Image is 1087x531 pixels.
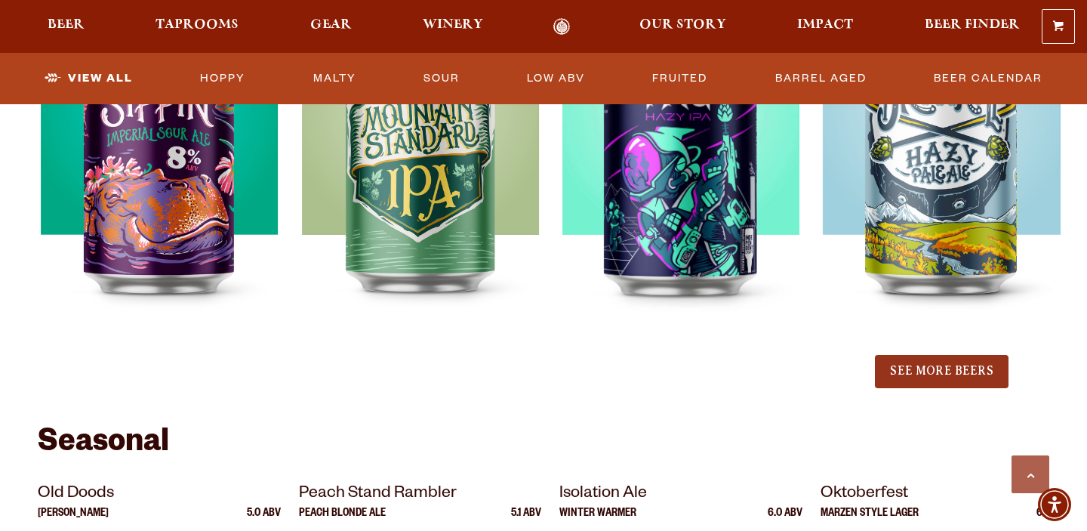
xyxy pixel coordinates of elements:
p: Isolation Ale [559,481,802,508]
a: Hoppy [194,61,251,96]
span: Winery [423,19,483,31]
button: See More Beers [875,355,1008,388]
p: Oktoberfest [821,481,1064,508]
span: Beer Finder [925,19,1020,31]
a: Beer [38,18,94,36]
a: Taprooms [146,18,248,36]
div: Accessibility Menu [1038,488,1071,521]
span: Gear [310,19,352,31]
a: Winery [413,18,493,36]
a: Barrel Aged [769,61,873,96]
a: Impact [787,18,863,36]
a: Fruited [646,61,713,96]
span: Beer [48,19,85,31]
span: Impact [797,19,853,31]
a: Gear [300,18,362,36]
a: Our Story [630,18,736,36]
p: Peach Stand Rambler [299,481,542,508]
a: Low ABV [521,61,591,96]
p: Old Doods [38,481,281,508]
span: Our Story [639,19,726,31]
a: Beer Finder [915,18,1030,36]
a: Scroll to top [1012,455,1049,493]
span: Taprooms [156,19,239,31]
a: Odell Home [534,18,590,36]
a: Sour [417,61,466,96]
h2: Seasonal [38,427,1049,463]
a: Beer Calendar [928,61,1049,96]
a: View All [38,61,139,96]
a: Malty [307,61,362,96]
